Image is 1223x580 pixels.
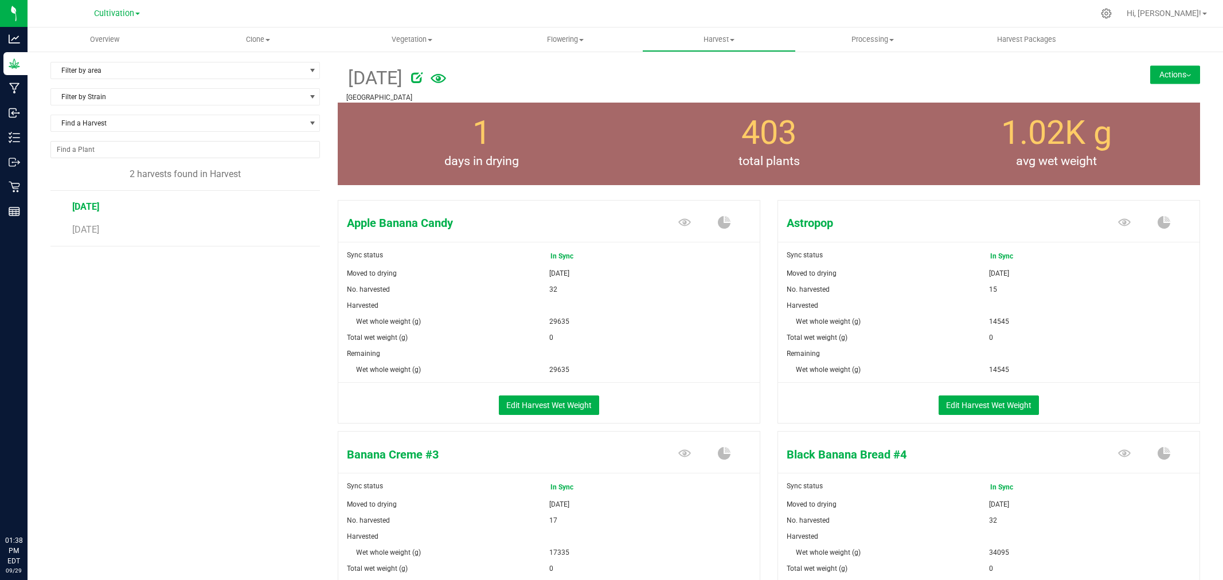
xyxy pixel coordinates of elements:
[796,34,949,45] span: Processing
[787,350,820,358] span: Remaining
[347,301,378,309] span: Harvested
[72,224,99,235] span: [DATE]
[950,28,1103,52] a: Harvest Packages
[472,113,491,152] span: 1
[634,103,904,185] group-info-box: Total number of plants
[51,142,319,158] input: NO DATA FOUND
[338,214,620,232] span: Apple Banana Candy
[549,281,557,297] span: 32
[75,34,135,45] span: Overview
[549,362,569,378] span: 29635
[51,115,305,131] span: Find a Harvest
[989,330,993,346] span: 0
[28,28,181,52] a: Overview
[499,395,599,415] button: Edit Harvest Wet Weight
[787,334,847,342] span: Total wet weight (g)
[989,512,997,528] span: 32
[51,89,305,105] span: Filter by Strain
[939,395,1039,415] button: Edit Harvest Wet Weight
[182,34,334,45] span: Clone
[181,28,335,52] a: Clone
[787,516,830,524] span: No. harvested
[5,535,22,566] p: 01:38 PM EDT
[642,28,796,52] a: Harvest
[347,565,408,573] span: Total wet weight (g)
[356,548,421,557] span: Wet whole weight (g)
[346,103,616,185] group-info-box: Days in drying
[1001,113,1112,152] span: 1.02K g
[347,251,383,259] span: Sync status
[643,34,795,45] span: Harvest
[9,206,20,217] inline-svg: Reports
[11,488,46,523] iframe: Resource center
[989,247,1037,265] span: In Sync
[787,251,823,259] span: Sync status
[347,532,378,540] span: Harvested
[489,28,642,52] a: Flowering
[356,366,421,374] span: Wet whole weight (g)
[72,201,99,212] span: [DATE]
[335,28,489,52] a: Vegetation
[982,34,1072,45] span: Harvest Packages
[787,482,823,490] span: Sync status
[550,248,596,264] span: In Sync
[989,561,993,577] span: 0
[989,281,997,297] span: 15
[9,107,20,119] inline-svg: Inbound
[549,496,569,512] span: [DATE]
[990,248,1036,264] span: In Sync
[5,566,22,575] p: 09/29
[989,313,1009,330] span: 14545
[796,318,861,326] span: Wet whole weight (g)
[94,9,134,18] span: Cultivation
[1127,9,1201,18] span: Hi, [PERSON_NAME]!
[989,265,1009,281] span: [DATE]
[347,516,390,524] span: No. harvested
[338,152,625,171] span: days in drying
[796,548,861,557] span: Wet whole weight (g)
[787,565,847,573] span: Total wet weight (g)
[549,330,553,346] span: 0
[787,500,837,508] span: Moved to drying
[989,496,1009,512] span: [DATE]
[550,479,596,495] span: In Sync
[356,318,421,326] span: Wet whole weight (g)
[347,500,397,508] span: Moved to drying
[796,28,950,52] a: Processing
[778,214,1060,232] span: Astropop
[489,34,642,45] span: Flowering
[347,482,383,490] span: Sync status
[549,544,569,561] span: 17335
[549,561,553,577] span: 0
[9,83,20,94] inline-svg: Manufacturing
[921,103,1191,185] group-info-box: Average wet flower weight
[787,532,818,540] span: Harvested
[549,478,597,496] span: In Sync
[34,487,48,500] iframe: Resource center unread badge
[347,269,397,277] span: Moved to drying
[51,62,305,79] span: Filter by area
[787,301,818,309] span: Harvested
[305,62,319,79] span: select
[9,181,20,193] inline-svg: Retail
[347,334,408,342] span: Total wet weight (g)
[549,265,569,281] span: [DATE]
[346,92,1048,103] p: [GEOGRAPHIC_DATA]
[50,167,320,181] div: 2 harvests found in Harvest
[626,152,913,171] span: total plants
[778,446,1060,463] span: Black Banana Bread #4
[989,544,1009,561] span: 34095
[347,350,380,358] span: Remaining
[1150,65,1200,84] button: Actions
[990,479,1036,495] span: In Sync
[1099,8,1113,19] div: Manage settings
[338,446,620,463] span: Banana Creme #3
[796,366,861,374] span: Wet whole weight (g)
[9,132,20,143] inline-svg: Inventory
[989,362,1009,378] span: 14545
[549,247,597,265] span: In Sync
[787,269,837,277] span: Moved to drying
[913,152,1200,171] span: avg wet weight
[346,64,403,92] span: [DATE]
[9,33,20,45] inline-svg: Analytics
